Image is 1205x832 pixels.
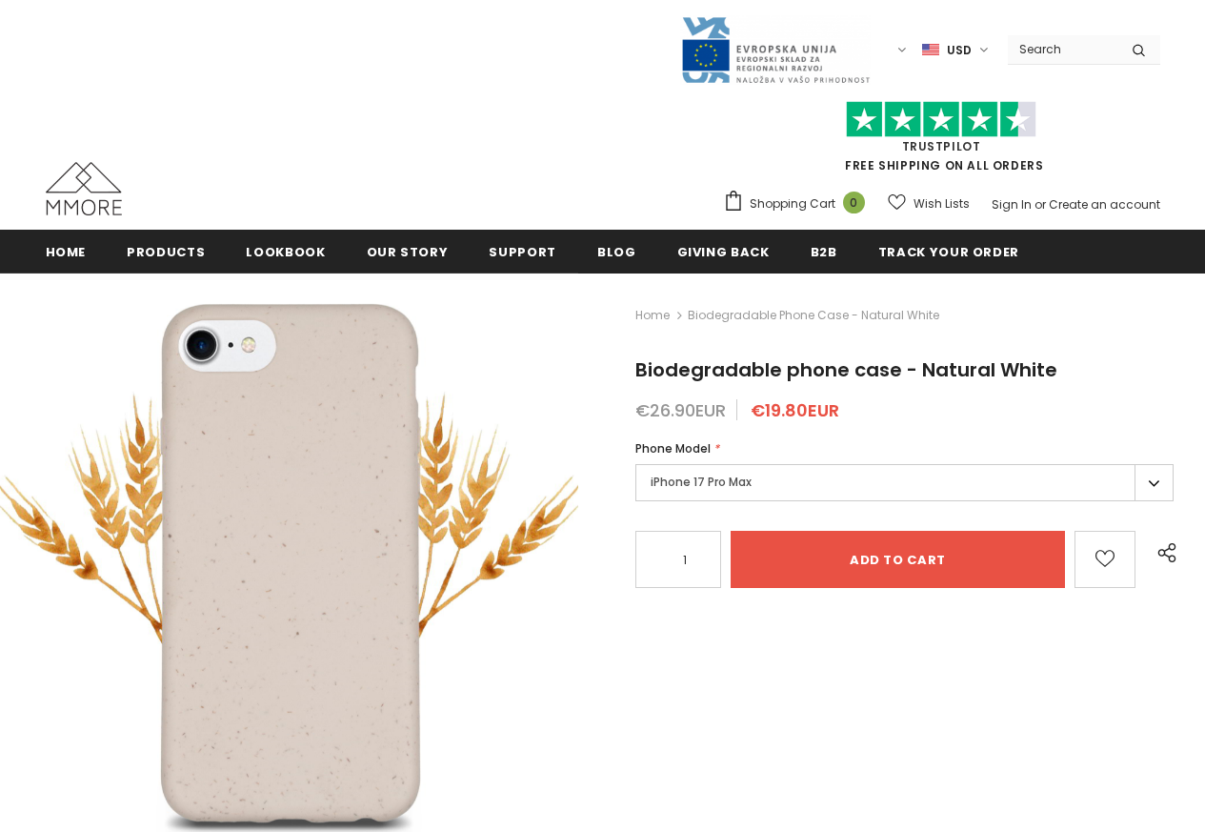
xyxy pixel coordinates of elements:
span: Biodegradable phone case - Natural White [688,304,939,327]
a: Giving back [677,230,770,273]
input: Search Site [1008,35,1117,63]
span: support [489,243,556,261]
a: Lookbook [246,230,325,273]
img: USD [922,42,939,58]
img: Javni Razpis [680,15,871,85]
a: Shopping Cart 0 [723,190,874,218]
a: Blog [597,230,636,273]
span: or [1034,196,1046,213]
span: Giving back [677,243,770,261]
a: Home [46,230,87,273]
span: Biodegradable phone case - Natural White [635,356,1057,383]
span: €19.80EUR [751,398,839,422]
span: Our Story [367,243,449,261]
span: USD [947,41,972,60]
span: Blog [597,243,636,261]
img: Trust Pilot Stars [846,101,1036,138]
span: Wish Lists [914,194,970,213]
a: Sign In [992,196,1032,213]
input: Add to cart [731,531,1065,588]
a: Trustpilot [902,138,981,154]
span: Lookbook [246,243,325,261]
span: Shopping Cart [750,194,835,213]
span: B2B [811,243,837,261]
a: Home [635,304,670,327]
span: €26.90EUR [635,398,726,422]
a: Wish Lists [888,187,970,220]
a: B2B [811,230,837,273]
span: FREE SHIPPING ON ALL ORDERS [723,110,1160,173]
a: Our Story [367,230,449,273]
a: support [489,230,556,273]
span: Track your order [878,243,1019,261]
a: Javni Razpis [680,41,871,57]
a: Create an account [1049,196,1160,213]
span: Products [127,243,205,261]
label: iPhone 17 Pro Max [635,464,1174,501]
img: MMORE Cases [46,162,122,215]
span: 0 [843,192,865,213]
span: Home [46,243,87,261]
a: Products [127,230,205,273]
span: Phone Model [635,440,711,457]
a: Track your order [878,230,1019,273]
